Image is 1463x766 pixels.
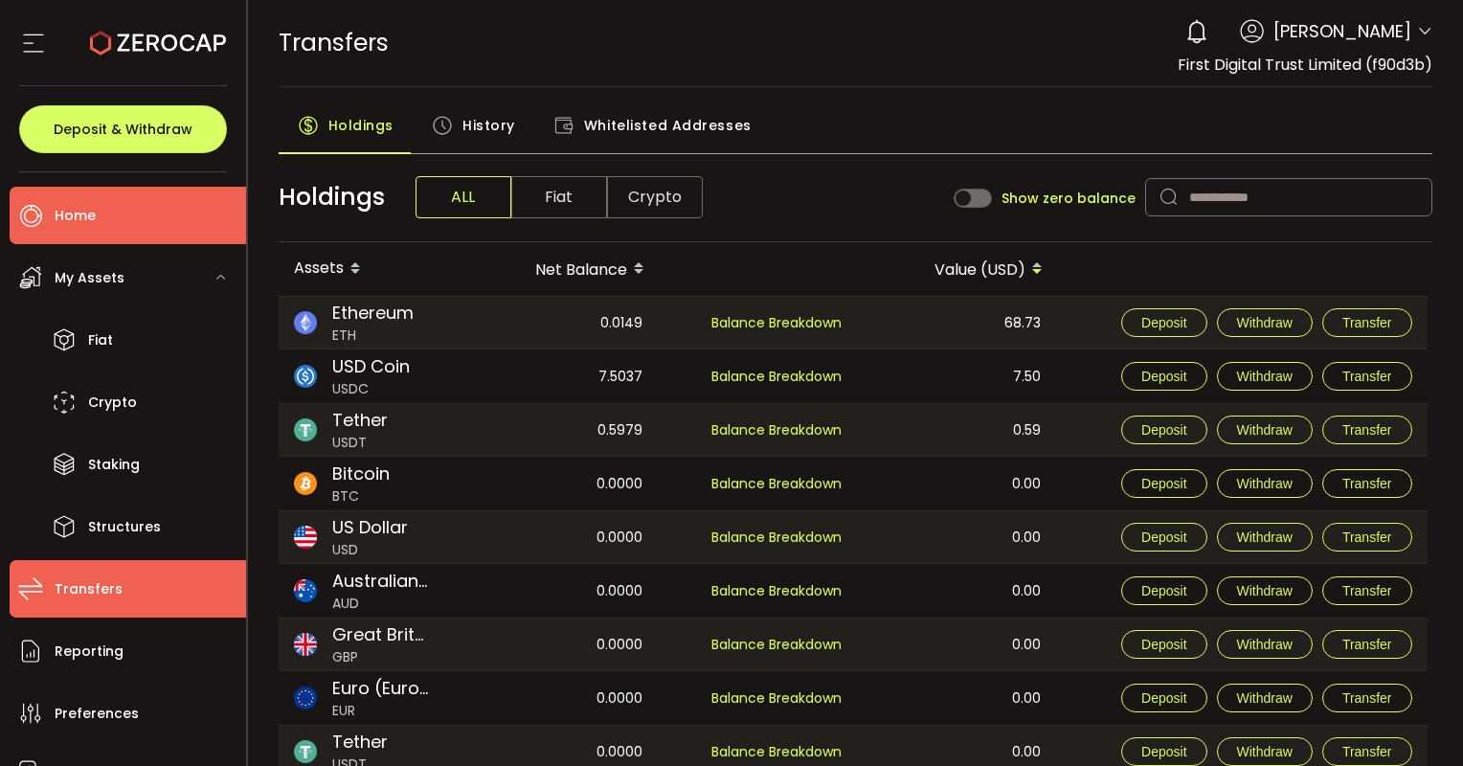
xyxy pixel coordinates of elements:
span: Withdraw [1237,637,1293,652]
span: Whitelisted Addresses [584,106,752,145]
img: usdt_portfolio.svg [294,740,317,763]
img: usdt_portfolio.svg [294,418,317,441]
img: gbp_portfolio.svg [294,633,317,656]
button: Transfer [1322,416,1412,444]
div: 0.00 [859,457,1056,510]
div: 68.73 [859,297,1056,349]
span: Structures [88,513,161,541]
button: Withdraw [1217,523,1313,552]
span: EUR [332,701,428,721]
span: US Dollar [332,514,408,540]
button: Withdraw [1217,469,1313,498]
span: Balance Breakdown [711,473,842,495]
button: Deposit [1121,523,1206,552]
span: Transfer [1342,529,1392,545]
div: 0.59 [859,404,1056,456]
button: Deposit [1121,684,1206,712]
iframe: Chat Widget [1241,559,1463,766]
span: Withdraw [1237,529,1293,545]
div: 0.5979 [461,404,658,456]
span: USDT [332,433,388,453]
span: Withdraw [1237,690,1293,706]
span: USD [332,540,408,560]
button: Withdraw [1217,362,1313,391]
span: Balance Breakdown [711,367,842,386]
span: Fiat [511,176,607,218]
span: Transfers [55,575,123,603]
span: My Assets [55,264,124,292]
button: Withdraw [1217,630,1313,659]
span: Euro (European Monetary Unit) [332,675,428,701]
span: History [462,106,515,145]
span: Staking [88,451,140,479]
img: aud_portfolio.svg [294,579,317,602]
img: eth_portfolio.svg [294,311,317,334]
button: Withdraw [1217,416,1313,444]
span: Balance Breakdown [711,687,842,710]
button: Deposit [1121,469,1206,498]
span: USD Coin [332,353,410,379]
div: 0.0000 [461,511,658,563]
div: 0.0000 [461,671,658,725]
button: Transfer [1322,308,1412,337]
span: Deposit [1141,637,1186,652]
button: Transfer [1322,469,1412,498]
span: Holdings [279,179,385,215]
span: Withdraw [1237,369,1293,384]
button: Deposit [1121,308,1206,337]
span: Deposit [1141,690,1186,706]
span: Bitcoin [332,461,390,486]
button: Transfer [1322,523,1412,552]
span: Deposit [1141,369,1186,384]
div: 7.50 [859,349,1056,403]
span: Withdraw [1237,583,1293,598]
button: Deposit [1121,416,1206,444]
span: Withdraw [1237,315,1293,330]
span: Australian Dollar [332,568,428,594]
span: Transfer [1342,422,1392,438]
span: Great Britain Pound [332,621,428,647]
span: Withdraw [1237,422,1293,438]
span: Deposit [1141,583,1186,598]
span: Ethereum [332,300,414,326]
span: Balance Breakdown [711,527,842,549]
img: usdc_portfolio.svg [294,365,317,388]
span: ALL [416,176,511,218]
div: 0.00 [859,619,1056,670]
span: Transfers [279,26,389,59]
span: Balance Breakdown [711,313,842,332]
span: Holdings [328,106,394,145]
span: Preferences [55,700,139,728]
button: Withdraw [1217,308,1313,337]
button: Withdraw [1217,737,1313,766]
div: Assets [279,253,461,285]
span: Transfer [1342,476,1392,491]
button: Deposit & Withdraw [19,105,227,153]
img: eur_portfolio.svg [294,687,317,710]
span: Balance Breakdown [711,741,842,763]
button: Withdraw [1217,684,1313,712]
span: Transfer [1342,315,1392,330]
button: Withdraw [1217,576,1313,605]
span: Fiat [88,327,113,354]
span: Crypto [88,389,137,417]
span: GBP [332,647,428,667]
img: btc_portfolio.svg [294,472,317,495]
div: 0.0000 [461,457,658,510]
span: Balance Breakdown [711,634,842,656]
span: Crypto [607,176,703,218]
div: Value (USD) [859,253,1058,285]
img: usd_portfolio.svg [294,526,317,549]
span: BTC [332,486,390,507]
div: Net Balance [461,253,660,285]
span: Tether [332,729,388,755]
span: First Digital Trust Limited (f90d3b) [1178,54,1432,76]
button: Transfer [1322,362,1412,391]
div: 7.5037 [461,349,658,403]
span: Balance Breakdown [711,420,842,439]
span: ETH [332,326,414,346]
button: Deposit [1121,737,1206,766]
span: USDC [332,379,410,399]
span: Balance Breakdown [711,580,842,602]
